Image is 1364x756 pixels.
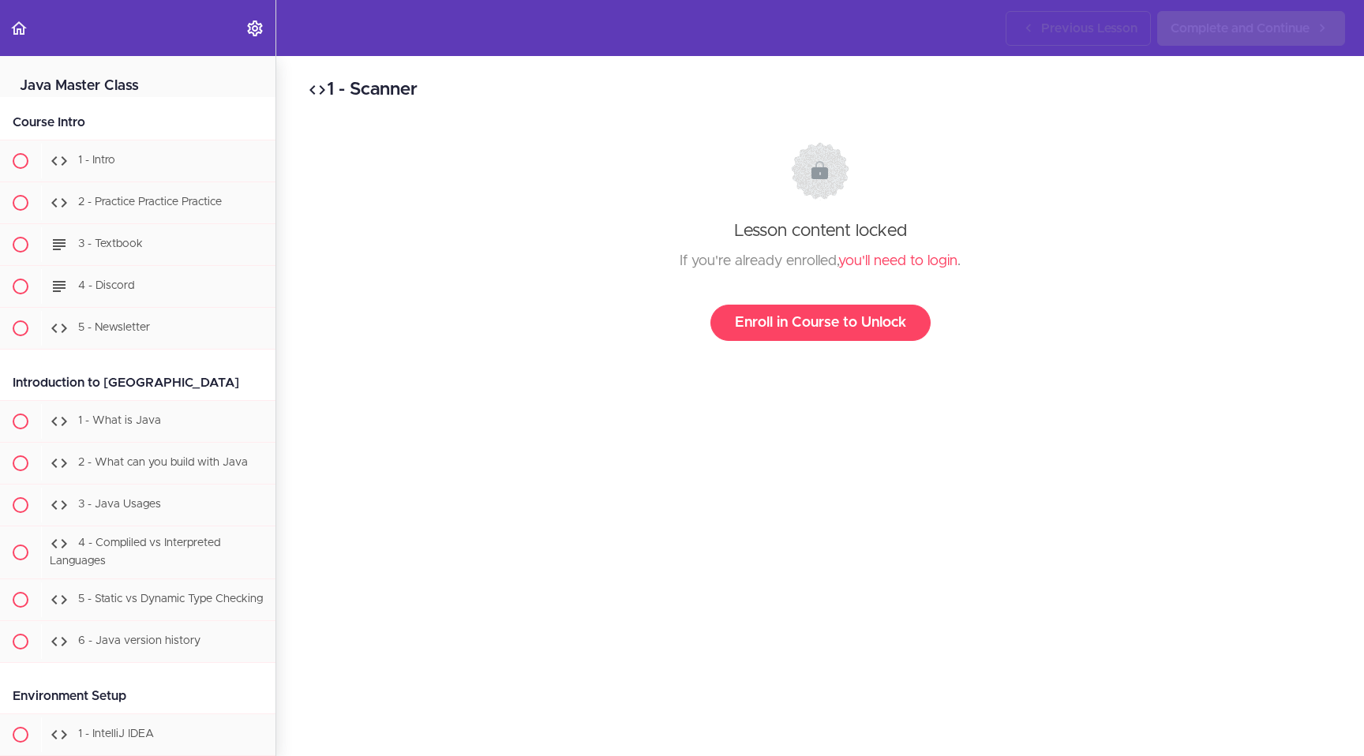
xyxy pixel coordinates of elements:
[78,593,263,604] span: 5 - Static vs Dynamic Type Checking
[78,635,200,646] span: 6 - Java version history
[245,19,264,38] svg: Settings Menu
[78,457,248,468] span: 2 - What can you build with Java
[1006,11,1151,46] a: Previous Lesson
[9,19,28,38] svg: Back to course curriculum
[78,322,150,333] span: 5 - Newsletter
[1041,19,1137,38] span: Previous Lesson
[50,537,220,567] span: 4 - Compliled vs Interpreted Languages
[78,155,115,166] span: 1 - Intro
[1171,19,1310,38] span: Complete and Continue
[1157,11,1345,46] a: Complete and Continue
[710,305,931,341] a: Enroll in Course to Unlock
[323,142,1317,341] div: Lesson content locked
[838,254,957,268] a: you'll need to login
[78,196,222,208] span: 2 - Practice Practice Practice
[323,249,1317,273] div: If you're already enrolled, .
[78,499,161,510] span: 3 - Java Usages
[78,280,134,291] span: 4 - Discord
[78,238,143,249] span: 3 - Textbook
[78,415,161,426] span: 1 - What is Java
[308,77,1332,103] h2: 1 - Scanner
[78,728,154,739] span: 1 - IntelliJ IDEA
